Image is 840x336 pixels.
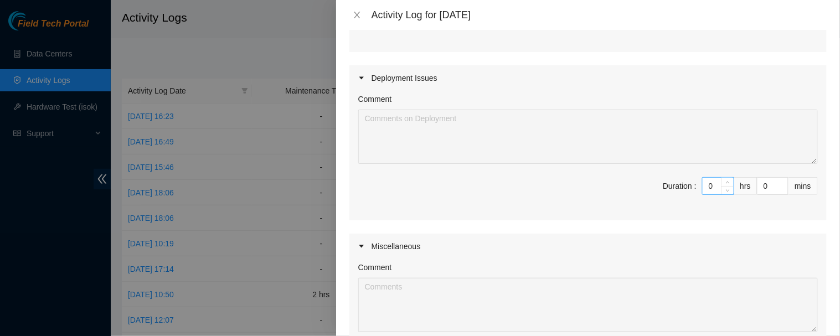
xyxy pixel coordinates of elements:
div: Duration : [663,180,697,192]
div: Deployment Issues [349,65,827,91]
div: hrs [734,177,757,195]
textarea: Comment [358,110,818,164]
span: Increase Value [722,178,734,186]
div: Activity Log for [DATE] [372,9,827,21]
span: caret-right [358,75,365,81]
span: close [353,11,362,19]
span: up [725,179,731,186]
label: Comment [358,93,392,105]
span: down [725,187,731,194]
button: Close [349,10,365,20]
div: Miscellaneous [349,234,827,259]
label: Comment [358,261,392,273]
span: caret-right [358,243,365,250]
span: Decrease Value [722,186,734,194]
div: mins [789,177,818,195]
textarea: Comment [358,278,818,332]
